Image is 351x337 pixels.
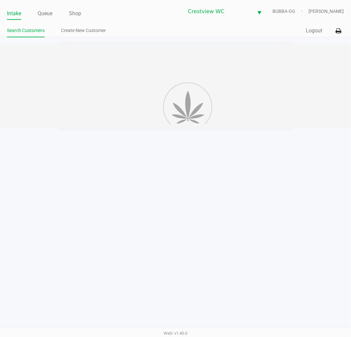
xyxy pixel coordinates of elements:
[188,8,249,16] span: Crestview WC
[253,4,266,19] button: Select
[306,27,323,35] button: Logout
[61,26,106,35] a: Create New Customer
[273,8,309,15] span: BUBBA-OG
[164,331,187,336] span: Web: v1.40.0
[38,9,52,18] a: Queue
[309,8,344,15] span: [PERSON_NAME]
[7,9,21,18] a: Intake
[7,26,45,35] a: Search Customers
[69,9,81,18] a: Shop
